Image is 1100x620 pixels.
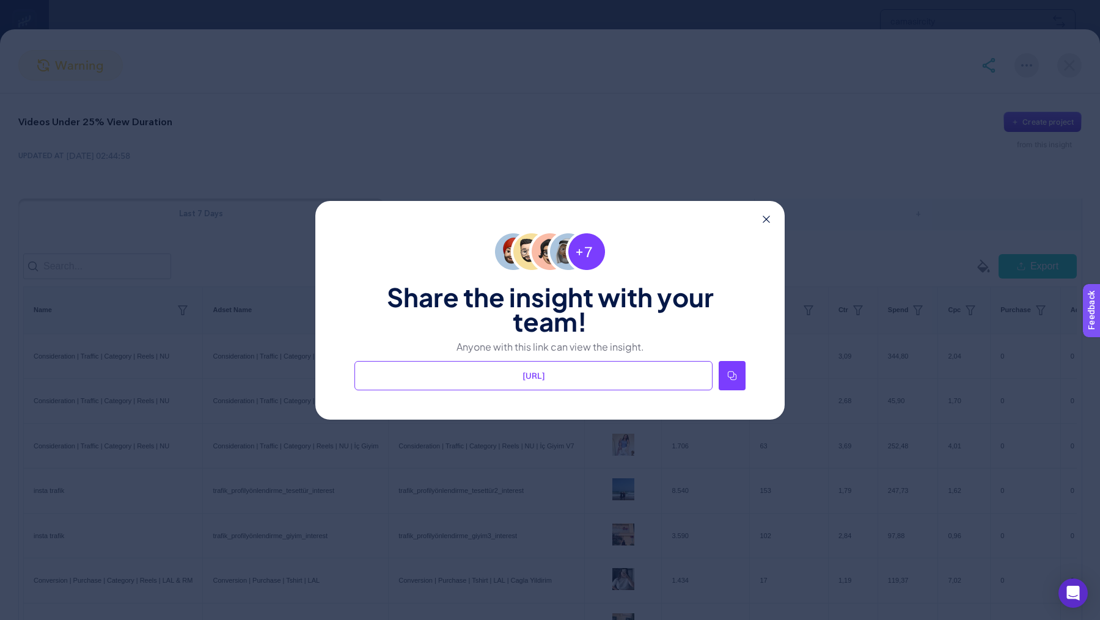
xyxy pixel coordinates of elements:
[354,339,746,354] p: Anyone with this link can view the insight.
[522,370,545,382] span: [URL]
[492,230,608,273] img: avatar-group.png
[1058,578,1088,608] div: Open Intercom Messenger
[354,283,746,332] h1: Share the insight with your team!
[7,4,46,13] span: Feedback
